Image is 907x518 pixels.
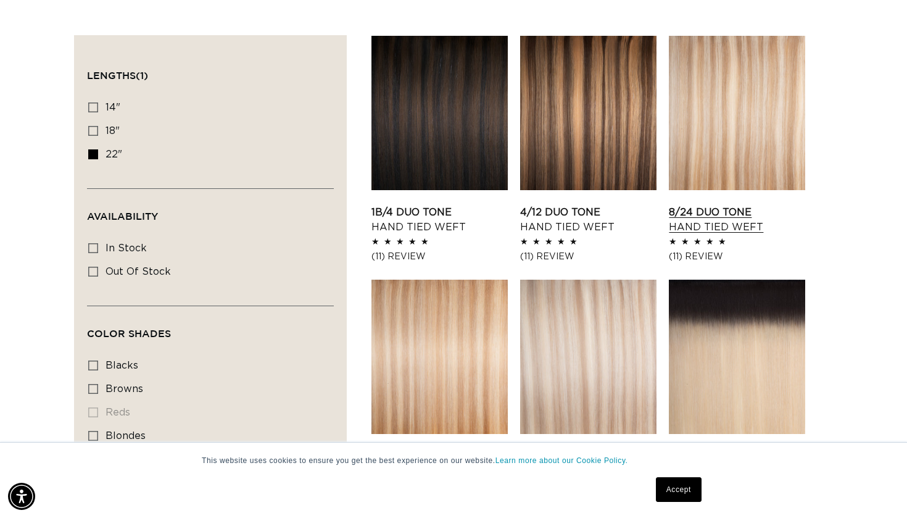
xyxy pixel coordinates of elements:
summary: Color Shades (0 selected) [87,306,334,351]
span: In stock [106,243,147,253]
span: Out of stock [106,267,171,277]
div: Accessibility Menu [8,483,35,510]
summary: Lengths (1 selected) [87,48,334,93]
span: Color Shades [87,328,171,339]
a: Accept [656,477,702,502]
span: 14" [106,102,120,112]
a: Learn more about our Cookie Policy. [495,456,628,465]
a: 1B/4 Duo Tone Hand Tied Weft [371,205,508,235]
summary: Availability (0 selected) [87,189,334,233]
span: 22" [106,149,122,159]
span: 18" [106,126,120,136]
span: blacks [106,361,138,370]
span: (1) [136,70,148,81]
span: browns [106,384,143,394]
iframe: Chat Widget [845,459,907,518]
p: This website uses cookies to ensure you get the best experience on our website. [202,455,705,466]
a: 8/24 Duo Tone Hand Tied Weft [669,205,805,235]
span: blondes [106,431,146,441]
span: Availability [87,211,158,222]
a: 4/12 Duo Tone Hand Tied Weft [520,205,656,235]
span: Lengths [87,70,148,81]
